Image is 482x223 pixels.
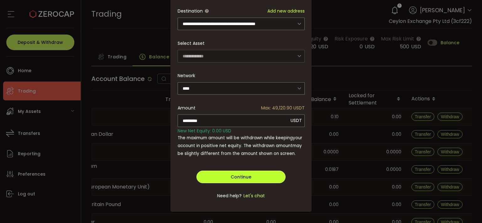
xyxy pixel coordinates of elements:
span: your account in positive net equity. The withdrawn amount [178,135,302,149]
span: Need help? [217,193,242,199]
iframe: Chat Widget [451,193,482,223]
span: Continue [231,174,251,180]
span: Let's chat [242,193,265,199]
span: may be slightly different from the amount shown on screen. [178,143,302,157]
span: USDT [291,117,302,124]
span: Amount [178,102,195,114]
span: Max: 49,120.90 USDT [261,102,305,114]
button: Continue [196,171,286,183]
span: The maximum amount will be withdrawn while keeping [178,135,293,141]
label: Network [178,72,195,79]
span: New Net Equity: 0.00 USD [178,128,231,134]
